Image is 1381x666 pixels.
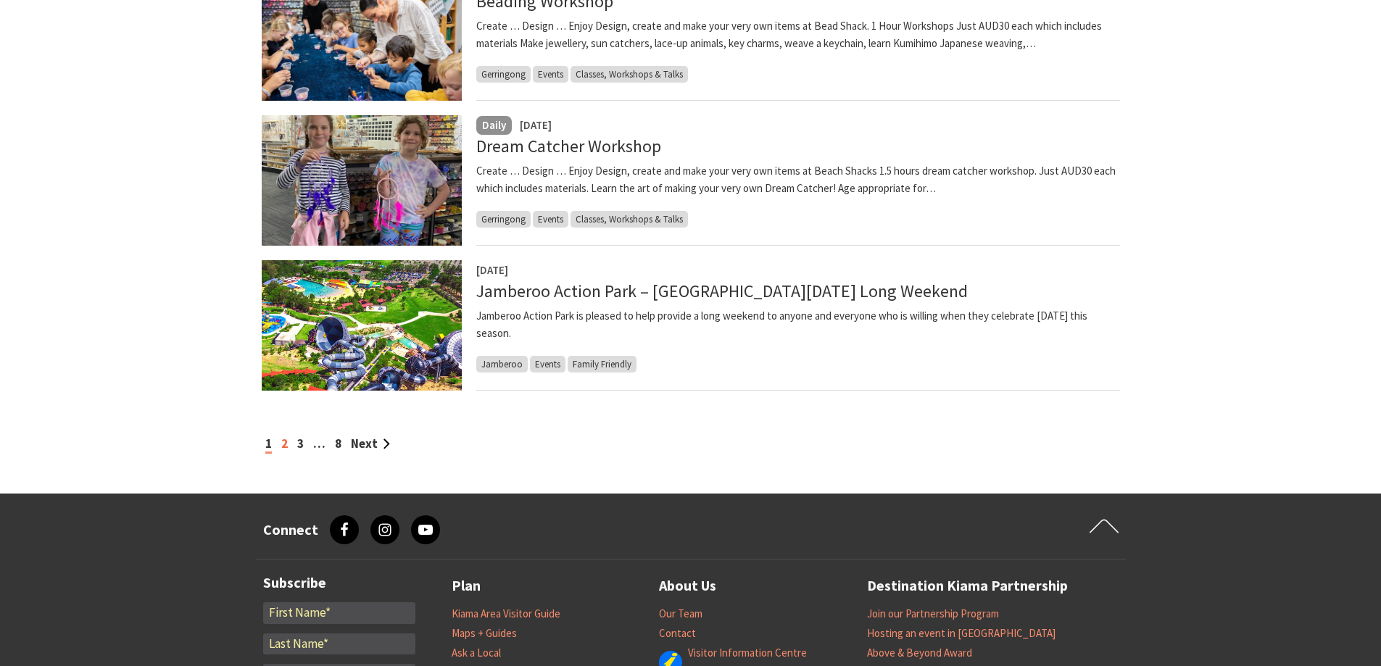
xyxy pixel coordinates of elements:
[452,626,517,641] a: Maps + Guides
[335,436,341,451] a: 8
[263,574,415,591] h3: Subscribe
[452,574,481,598] a: Plan
[476,280,968,302] a: Jamberoo Action Park – [GEOGRAPHIC_DATA][DATE] Long Weekend
[476,356,528,372] span: Jamberoo
[571,211,688,228] span: Classes, Workshops & Talks
[452,607,560,621] a: Kiama Area Visitor Guide
[568,356,636,372] span: Family Friendly
[659,574,716,598] a: About Us
[452,646,501,660] a: Ask a Local
[571,66,688,83] span: Classes, Workshops & Talks
[476,17,1120,52] p: Create … Design … Enjoy Design, create and make your very own items at Bead Shack. 1 Hour Worksho...
[867,607,999,621] a: Join our Partnership Program
[281,436,288,451] a: 2
[263,521,318,538] h3: Connect
[263,633,415,655] input: Last Name*
[262,115,462,246] img: Making a dream catcher with beads feathers a web and hanger is very popular for a class
[351,436,390,451] a: Next
[659,626,696,641] a: Contact
[263,602,415,624] input: First Name*
[262,260,462,391] img: Jamberoo Action Park Kiama NSW
[476,135,661,157] a: Dream Catcher Workshop
[659,607,702,621] a: Our Team
[297,436,304,451] a: 3
[867,574,1068,598] a: Destination Kiama Partnership
[313,436,325,451] span: …
[867,626,1056,641] a: Hosting an event in [GEOGRAPHIC_DATA]
[476,66,531,83] span: Gerringong
[476,263,508,277] span: [DATE]
[530,356,565,372] span: Events
[533,66,568,83] span: Events
[265,436,272,454] span: 1
[476,307,1120,342] p: Jamberoo Action Park is pleased to help provide a long weekend to anyone and everyone who is will...
[476,211,531,228] span: Gerringong
[482,117,506,134] p: Daily
[533,211,568,228] span: Events
[688,646,807,660] a: Visitor Information Centre
[867,646,972,660] a: Above & Beyond Award
[520,118,552,132] span: [DATE]
[476,162,1120,197] p: Create … Design … Enjoy Design, create and make your very own items at Beach Shacks 1.5 hours dre...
